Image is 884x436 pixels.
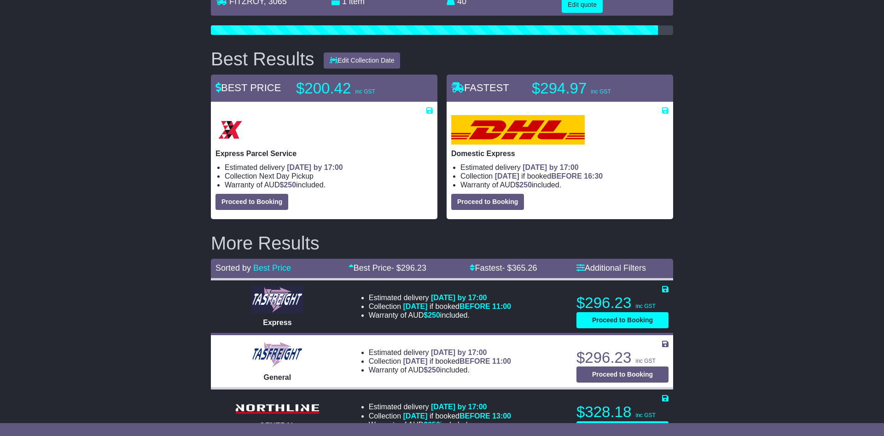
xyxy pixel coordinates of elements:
[403,412,428,420] span: [DATE]
[428,366,440,374] span: 250
[470,263,537,273] a: Fastest- $365.26
[502,263,537,273] span: - $
[369,348,511,357] li: Estimated delivery
[495,172,603,180] span: if booked
[215,149,433,158] p: Express Parcel Service
[251,341,303,368] img: Tasfreight: General
[635,358,655,364] span: inc GST
[576,349,669,367] p: $296.23
[492,412,511,420] span: 13:00
[495,172,519,180] span: [DATE]
[431,294,487,302] span: [DATE] by 17:00
[251,286,303,314] img: Tasfreight: Express
[512,263,537,273] span: 365.26
[225,180,433,189] li: Warranty of AUD included.
[403,357,511,365] span: if booked
[576,403,669,421] p: $328.18
[576,294,669,312] p: $296.23
[460,163,669,172] li: Estimated delivery
[225,163,433,172] li: Estimated delivery
[460,172,669,180] li: Collection
[424,366,440,374] span: $
[296,79,411,98] p: $200.42
[211,233,673,253] h2: More Results
[459,357,490,365] span: BEFORE
[428,421,440,429] span: 250
[403,302,428,310] span: [DATE]
[324,52,401,69] button: Edit Collection Date
[369,302,511,311] li: Collection
[459,412,490,420] span: BEFORE
[428,311,440,319] span: 250
[259,172,314,180] span: Next Day Pickup
[451,115,585,145] img: DHL: Domestic Express
[369,293,511,302] li: Estimated delivery
[403,357,428,365] span: [DATE]
[225,172,433,180] li: Collection
[355,88,375,95] span: inc GST
[635,303,655,309] span: inc GST
[431,403,487,411] span: [DATE] by 17:00
[215,82,281,93] span: BEST PRICE
[369,311,511,320] li: Warranty of AUD included.
[349,263,426,273] a: Best Price- $296.23
[279,181,296,189] span: $
[284,181,296,189] span: 250
[369,412,511,420] li: Collection
[576,366,669,383] button: Proceed to Booking
[431,349,487,356] span: [DATE] by 17:00
[215,263,251,273] span: Sorted by
[451,82,509,93] span: FASTEST
[492,357,511,365] span: 11:00
[515,181,532,189] span: $
[215,194,288,210] button: Proceed to Booking
[215,115,245,145] img: Border Express: Express Parcel Service
[424,421,440,429] span: $
[287,163,343,171] span: [DATE] by 17:00
[460,180,669,189] li: Warranty of AUD included.
[451,194,524,210] button: Proceed to Booking
[401,263,426,273] span: 296.23
[519,181,532,189] span: 250
[264,373,291,381] span: General
[391,263,426,273] span: - $
[424,311,440,319] span: $
[206,49,319,69] div: Best Results
[231,401,323,417] img: Northline Distribution: GENERAL
[369,366,511,374] li: Warranty of AUD included.
[576,312,669,328] button: Proceed to Booking
[403,412,511,420] span: if booked
[253,263,291,273] a: Best Price
[369,357,511,366] li: Collection
[492,302,511,310] span: 11:00
[551,172,582,180] span: BEFORE
[635,412,655,419] span: inc GST
[584,172,603,180] span: 16:30
[369,420,511,429] li: Warranty of AUD included.
[369,402,511,411] li: Estimated delivery
[591,88,611,95] span: inc GST
[523,163,579,171] span: [DATE] by 17:00
[576,263,646,273] a: Additional Filters
[459,302,490,310] span: BEFORE
[259,422,295,430] span: GENERAL
[451,149,669,158] p: Domestic Express
[532,79,647,98] p: $294.97
[403,302,511,310] span: if booked
[263,319,291,326] span: Express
